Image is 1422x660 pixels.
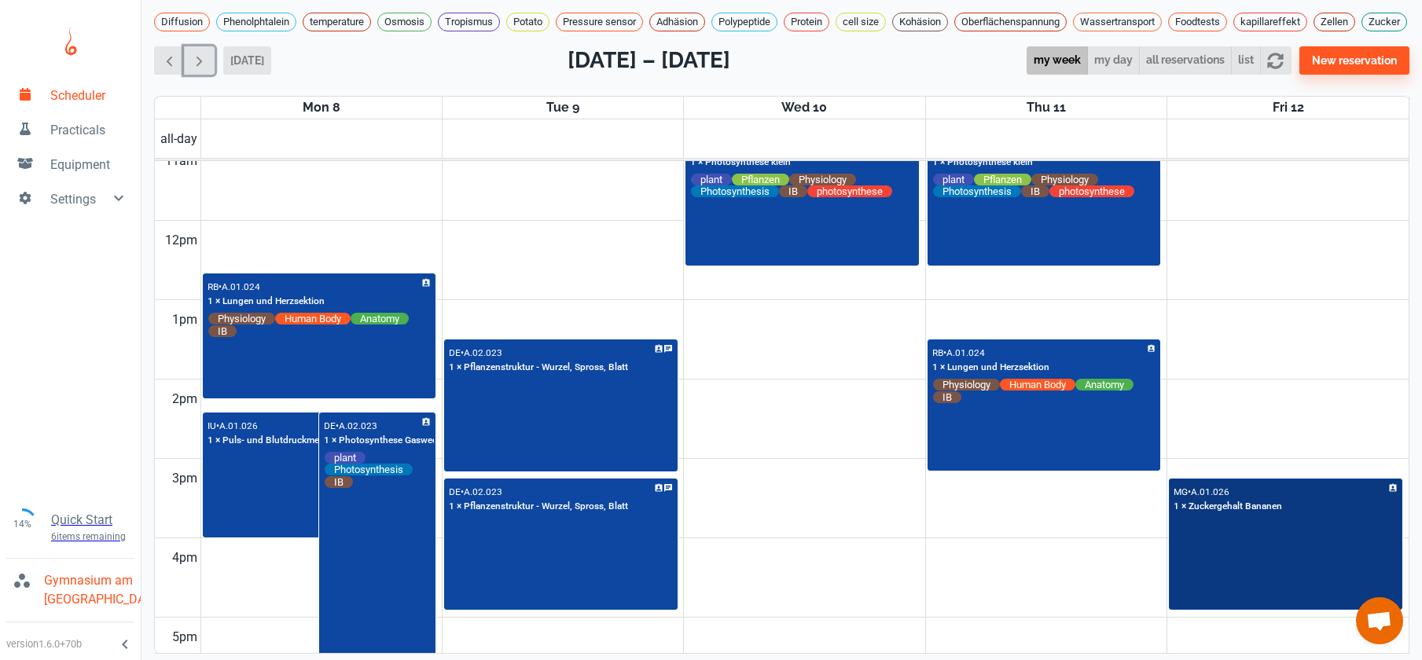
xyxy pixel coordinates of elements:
[932,156,1033,170] p: 1 × Photosynthese klein
[933,173,974,186] span: plant
[325,451,366,464] span: plant
[378,14,431,30] span: Osmosis
[892,13,948,31] div: Kohäsion
[208,312,275,325] span: Physiology
[1361,13,1407,31] div: Zucker
[449,347,464,358] p: DE •
[1087,46,1140,75] button: my day
[1234,14,1306,30] span: kapillareffekt
[1362,14,1406,30] span: Zucker
[779,185,807,198] span: IB
[154,46,185,75] button: Previous week
[955,14,1066,30] span: Oberflächenspannung
[449,486,464,497] p: DE •
[650,14,704,30] span: Adhäsion
[324,420,339,431] p: DE •
[208,434,345,448] p: 1 × Puls- und Blutdruckmessung
[157,130,200,148] span: all-day
[807,185,892,198] span: photosynthese
[789,173,856,186] span: Physiology
[299,97,344,119] a: September 8, 2025
[275,312,351,325] span: Human Body
[784,14,829,30] span: Protein
[208,420,219,431] p: IU •
[933,185,1021,198] span: Photosynthesis
[154,13,210,31] div: Diffusion
[1231,46,1261,75] button: list
[1299,46,1409,75] button: New reservation
[169,538,200,577] div: 4pm
[208,295,325,309] p: 1 × Lungen und Herzsektion
[568,44,730,77] h2: [DATE] – [DATE]
[217,14,296,30] span: Phenolphtalein
[543,97,582,119] a: September 9, 2025
[1169,14,1226,30] span: Foodtests
[184,46,215,75] button: Next week
[169,300,200,339] div: 1pm
[464,486,502,497] p: A.02.023
[377,13,432,31] div: Osmosis
[208,324,237,338] span: IB
[223,46,271,75] button: [DATE]
[1168,13,1227,31] div: Foodtests
[1027,46,1088,75] button: my week
[506,13,549,31] div: Potato
[557,14,642,30] span: Pressure sensor
[222,281,260,292] p: A.01.024
[1270,97,1307,119] a: September 12, 2025
[439,14,499,30] span: Tropismus
[1174,500,1282,514] p: 1 × Zuckergehalt Bananen
[155,14,209,30] span: Diffusion
[1139,46,1232,75] button: all reservations
[325,475,353,489] span: IB
[932,347,946,358] p: RB •
[169,618,200,657] div: 5pm
[1314,13,1355,31] div: Zellen
[351,312,409,325] span: Anatomy
[784,13,829,31] div: Protein
[946,347,985,358] p: A.01.024
[556,13,643,31] div: Pressure sensor
[649,13,705,31] div: Adhäsion
[732,173,789,186] span: Pflanzen
[954,13,1067,31] div: Oberflächenspannung
[1049,185,1134,198] span: photosynthese
[339,420,377,431] p: A.02.023
[303,14,370,30] span: temperature
[507,14,549,30] span: Potato
[836,14,885,30] span: cell size
[778,97,830,119] a: September 10, 2025
[691,185,779,198] span: Photosynthesis
[216,13,296,31] div: Phenolphtalein
[974,173,1031,186] span: Pflanzen
[1356,597,1403,644] a: Chat öffnen
[162,141,200,181] div: 11am
[1174,486,1191,497] p: MG •
[464,347,502,358] p: A.02.023
[893,14,947,30] span: Kohäsion
[438,13,500,31] div: Tropismus
[219,420,258,431] p: A.01.026
[208,281,222,292] p: RB •
[1031,173,1098,186] span: Physiology
[169,459,200,498] div: 3pm
[836,13,886,31] div: cell size
[933,378,1000,391] span: Physiology
[325,463,413,476] span: Photosynthesis
[449,500,628,514] p: 1 × Pflanzenstruktur - Wurzel, Spross, Blatt
[1233,13,1307,31] div: kapillareffekt
[1073,13,1162,31] div: Wassertransport
[1021,185,1049,198] span: IB
[932,361,1049,375] p: 1 × Lungen und Herzsektion
[1074,14,1161,30] span: Wassertransport
[1075,378,1134,391] span: Anatomy
[1314,14,1354,30] span: Zellen
[303,13,371,31] div: temperature
[711,13,777,31] div: Polypeptide
[1260,46,1291,75] button: refresh
[162,221,200,260] div: 12pm
[324,434,454,448] p: 1 × Photosynthese Gaswechsel
[169,379,200,419] div: 2pm
[1023,97,1069,119] a: September 11, 2025
[933,390,961,404] span: IB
